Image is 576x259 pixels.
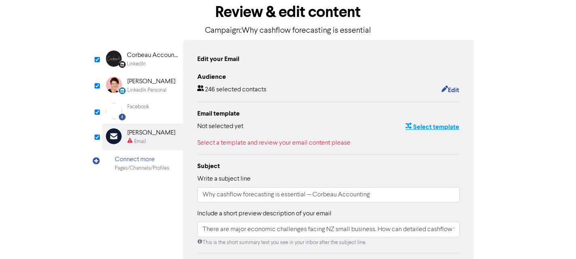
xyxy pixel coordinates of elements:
[197,239,460,246] div: This is the short summary text you see in your inbox after the subject line.
[115,155,169,164] div: Connect more
[134,138,146,145] div: Email
[197,122,243,132] div: Not selected yet
[102,150,183,177] div: Connect morePages/Channels/Profiles
[102,99,183,124] div: Facebook Facebook
[127,51,179,60] div: Corbeau Accounting
[102,25,474,37] p: Campaign: Why cashflow forecasting is essential
[102,3,474,21] h1: Review & edit content
[197,209,331,219] label: Include a short preview description of your email
[197,85,266,95] div: 246 selected contacts
[127,86,167,94] div: LinkedIn Personal
[197,72,460,82] div: Audience
[106,51,122,67] img: Linkedin
[197,109,460,118] div: Email template
[102,124,183,150] div: [PERSON_NAME]Email
[127,77,175,86] div: [PERSON_NAME]
[102,46,183,72] div: Linkedin Corbeau AccountingLinkedIn
[536,220,576,259] iframe: Chat Widget
[106,77,122,93] img: LinkedinPersonal
[127,60,146,68] div: LinkedIn
[102,72,183,99] div: LinkedinPersonal [PERSON_NAME]LinkedIn Personal
[441,85,460,95] button: Edit
[127,103,149,111] div: Facebook
[405,122,460,132] button: Select template
[127,128,175,138] div: [PERSON_NAME]
[197,161,460,171] div: Subject
[197,138,460,148] div: Select a template and review your email content please
[197,54,239,64] div: Edit your Email
[197,174,251,184] label: Write a subject line
[106,103,122,119] img: Facebook
[115,164,169,172] div: Pages/Channels/Profiles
